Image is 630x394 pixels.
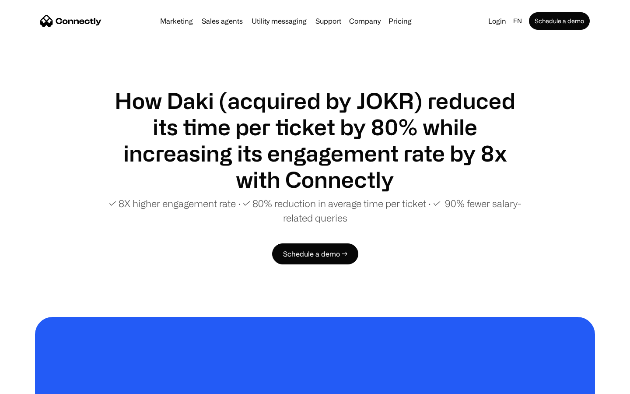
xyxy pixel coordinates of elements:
[40,14,101,28] a: home
[105,196,525,225] p: ✓ 8X higher engagement rate ∙ ✓ 80% reduction in average time per ticket ∙ ✓ 90% fewer salary-rel...
[9,378,52,391] aside: Language selected: English
[510,15,527,27] div: en
[248,18,310,25] a: Utility messaging
[485,15,510,27] a: Login
[349,15,381,27] div: Company
[385,18,415,25] a: Pricing
[105,88,525,193] h1: How Daki (acquired by JOKR) reduced its time per ticket by 80% while increasing its engagement ra...
[272,243,358,264] a: Schedule a demo →
[529,12,590,30] a: Schedule a demo
[513,15,522,27] div: en
[157,18,196,25] a: Marketing
[312,18,345,25] a: Support
[17,379,52,391] ul: Language list
[198,18,246,25] a: Sales agents
[346,15,383,27] div: Company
